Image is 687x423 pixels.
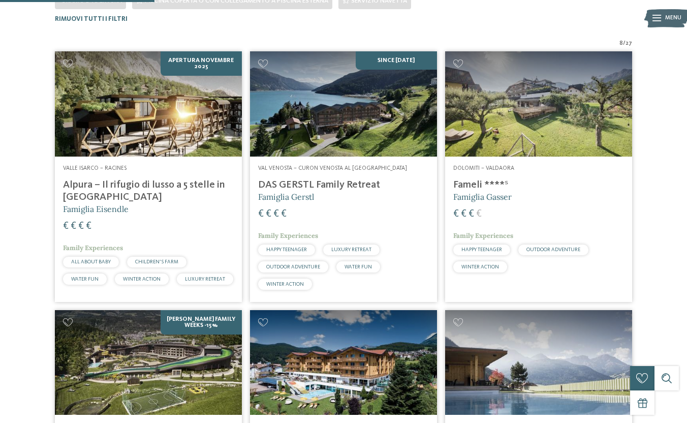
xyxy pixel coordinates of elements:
[469,209,474,219] span: €
[258,231,318,240] span: Family Experiences
[55,16,128,22] span: Rimuovi tutti i filtri
[345,264,372,269] span: WATER FUN
[258,192,314,202] span: Famiglia Gerstl
[623,40,626,48] span: /
[63,221,69,231] span: €
[250,51,437,157] img: Cercate un hotel per famiglie? Qui troverete solo i migliori!
[453,231,513,240] span: Family Experiences
[453,209,459,219] span: €
[626,40,632,48] span: 27
[185,277,225,282] span: LUXURY RETREAT
[63,244,123,252] span: Family Experiences
[55,51,242,301] a: Cercate un hotel per famiglie? Qui troverete solo i migliori! Apertura novembre 2025 Valle Isarco...
[461,209,466,219] span: €
[453,192,512,202] span: Famiglia Gasser
[281,209,287,219] span: €
[445,310,632,415] img: Cercate un hotel per famiglie? Qui troverete solo i migliori!
[445,51,632,301] a: Cercate un hotel per famiglie? Qui troverete solo i migliori! Dolomiti – Valdaora Fameli ****ˢ Fa...
[619,40,623,48] span: 8
[461,247,502,252] span: HAPPY TEENAGER
[266,209,271,219] span: €
[266,247,307,252] span: HAPPY TEENAGER
[55,51,242,157] img: Cercate un hotel per famiglie? Qui troverete solo i migliori!
[526,247,580,252] span: OUTDOOR ADVENTURE
[258,209,264,219] span: €
[461,264,499,269] span: WINTER ACTION
[445,51,632,157] img: Cercate un hotel per famiglie? Qui troverete solo i migliori!
[250,310,437,415] img: Family Home Alpenhof ****
[71,277,99,282] span: WATER FUN
[63,204,129,214] span: Famiglia Eisendle
[453,165,514,171] span: Dolomiti – Valdaora
[86,221,91,231] span: €
[258,179,429,191] h4: DAS GERSTL Family Retreat
[266,282,304,287] span: WINTER ACTION
[63,179,234,203] h4: Alpura – Il rifugio di lusso a 5 stelle in [GEOGRAPHIC_DATA]
[71,259,111,264] span: ALL ABOUT BABY
[273,209,279,219] span: €
[135,259,178,264] span: CHILDREN’S FARM
[71,221,76,231] span: €
[123,277,161,282] span: WINTER ACTION
[250,51,437,301] a: Cercate un hotel per famiglie? Qui troverete solo i migliori! SINCE [DATE] Val Venosta – Curon Ve...
[331,247,371,252] span: LUXURY RETREAT
[55,310,242,415] img: Cercate un hotel per famiglie? Qui troverete solo i migliori!
[63,165,127,171] span: Valle Isarco – Racines
[78,221,84,231] span: €
[258,165,407,171] span: Val Venosta – Curon Venosta al [GEOGRAPHIC_DATA]
[266,264,320,269] span: OUTDOOR ADVENTURE
[476,209,482,219] span: €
